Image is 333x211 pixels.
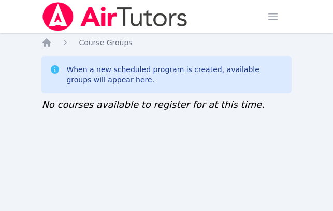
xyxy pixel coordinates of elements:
[79,37,132,48] a: Course Groups
[41,37,291,48] nav: Breadcrumb
[79,38,132,47] span: Course Groups
[41,99,265,110] span: No courses available to register for at this time.
[41,2,188,31] img: Air Tutors
[66,64,283,85] div: When a new scheduled program is created, available groups will appear here.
